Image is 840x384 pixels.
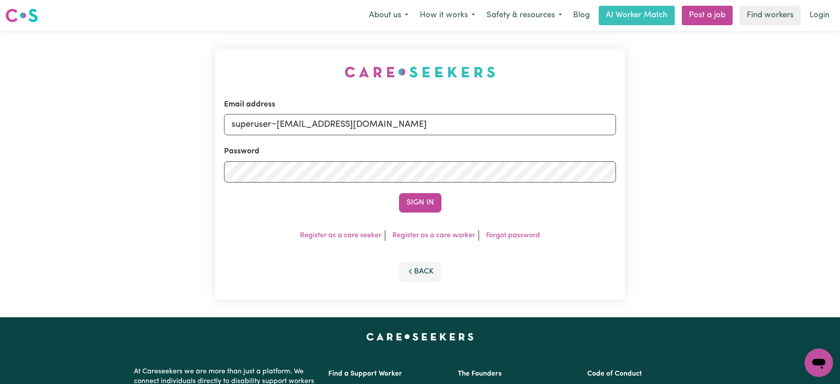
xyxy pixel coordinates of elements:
[224,99,275,110] label: Email address
[224,146,259,157] label: Password
[481,6,568,25] button: Safety & resources
[399,262,441,281] button: Back
[486,232,540,239] a: Forgot password
[805,349,833,377] iframe: Button to launch messaging window
[300,232,381,239] a: Register as a care seeker
[458,370,502,377] a: The Founders
[414,6,481,25] button: How it works
[5,5,38,26] a: Careseekers logo
[366,333,474,340] a: Careseekers home page
[568,6,595,25] a: Blog
[399,193,441,213] button: Sign In
[587,370,642,377] a: Code of Conduct
[740,6,801,25] a: Find workers
[224,114,616,135] input: Email address
[599,6,675,25] a: AI Worker Match
[682,6,733,25] a: Post a job
[328,370,402,377] a: Find a Support Worker
[392,232,475,239] a: Register as a care worker
[804,6,835,25] a: Login
[363,6,414,25] button: About us
[5,8,38,23] img: Careseekers logo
